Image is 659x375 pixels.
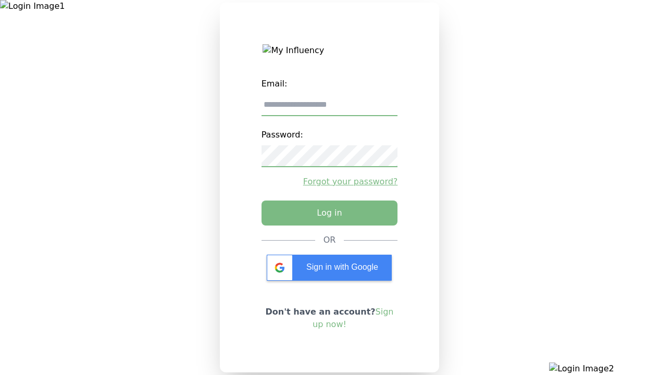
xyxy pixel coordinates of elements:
[262,306,398,331] p: Don't have an account?
[549,362,659,375] img: Login Image2
[263,44,396,57] img: My Influency
[262,176,398,188] a: Forgot your password?
[324,234,336,246] div: OR
[262,124,398,145] label: Password:
[262,201,398,226] button: Log in
[262,73,398,94] label: Email:
[306,262,378,271] span: Sign in with Google
[267,255,392,281] div: Sign in with Google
